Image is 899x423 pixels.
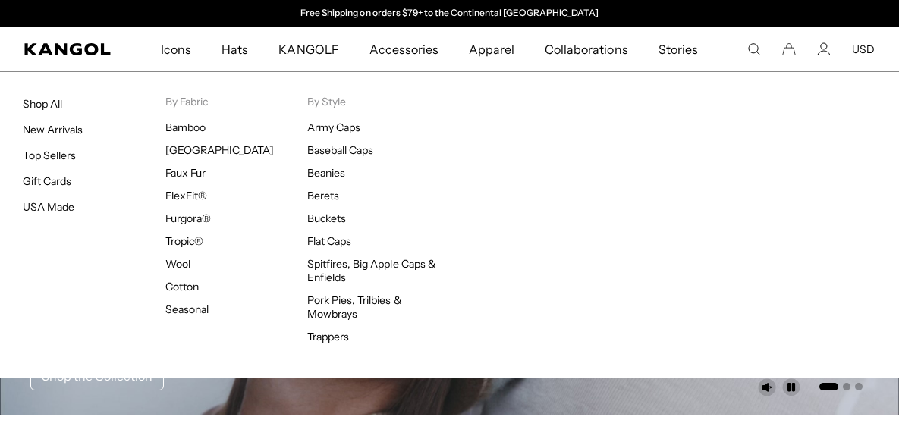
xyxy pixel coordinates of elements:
[294,8,606,20] slideshow-component: Announcement bar
[843,383,850,390] button: Go to slide 2
[263,27,354,71] a: KANGOLF
[545,27,627,71] span: Collaborations
[307,293,402,321] a: Pork Pies, Trilbies & Mowbrays
[278,27,338,71] span: KANGOLF
[300,7,599,18] a: Free Shipping on orders $79+ to the Continental [GEOGRAPHIC_DATA]
[758,378,776,396] button: Unmute
[23,174,71,188] a: Gift Cards
[165,95,308,108] p: By Fabric
[782,42,796,56] button: Cart
[852,42,875,56] button: USD
[23,149,76,162] a: Top Sellers
[165,211,211,225] a: Furgora®
[307,257,436,284] a: Spitfires, Big Apple Caps & Enfields
[206,27,263,71] a: Hats
[294,8,606,20] div: Announcement
[24,43,112,55] a: Kangol
[354,27,454,71] a: Accessories
[161,27,191,71] span: Icons
[165,302,209,316] a: Seasonal
[818,380,863,392] ul: Select a slide to show
[23,200,74,214] a: USA Made
[307,211,346,225] a: Buckets
[817,42,831,56] a: Account
[307,189,339,202] a: Berets
[23,97,62,111] a: Shop All
[165,121,206,134] a: Bamboo
[782,378,800,396] button: Pause
[307,166,345,180] a: Beanies
[307,330,349,343] a: Trappers
[469,27,514,71] span: Apparel
[165,143,274,157] a: [GEOGRAPHIC_DATA]
[165,280,199,293] a: Cotton
[165,257,190,271] a: Wool
[643,27,713,71] a: Stories
[165,189,207,202] a: FlexFit®
[747,42,761,56] summary: Search here
[530,27,643,71] a: Collaborations
[307,95,450,108] p: By Style
[855,383,863,390] button: Go to slide 3
[146,27,206,71] a: Icons
[165,166,206,180] a: Faux Fur
[369,27,438,71] span: Accessories
[165,234,203,248] a: Tropic®
[294,8,606,20] div: 1 of 2
[307,121,360,134] a: Army Caps
[307,143,373,157] a: Baseball Caps
[819,383,838,390] button: Go to slide 1
[454,27,530,71] a: Apparel
[307,234,351,248] a: Flat Caps
[222,27,248,71] span: Hats
[23,123,83,136] a: New Arrivals
[659,27,698,71] span: Stories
